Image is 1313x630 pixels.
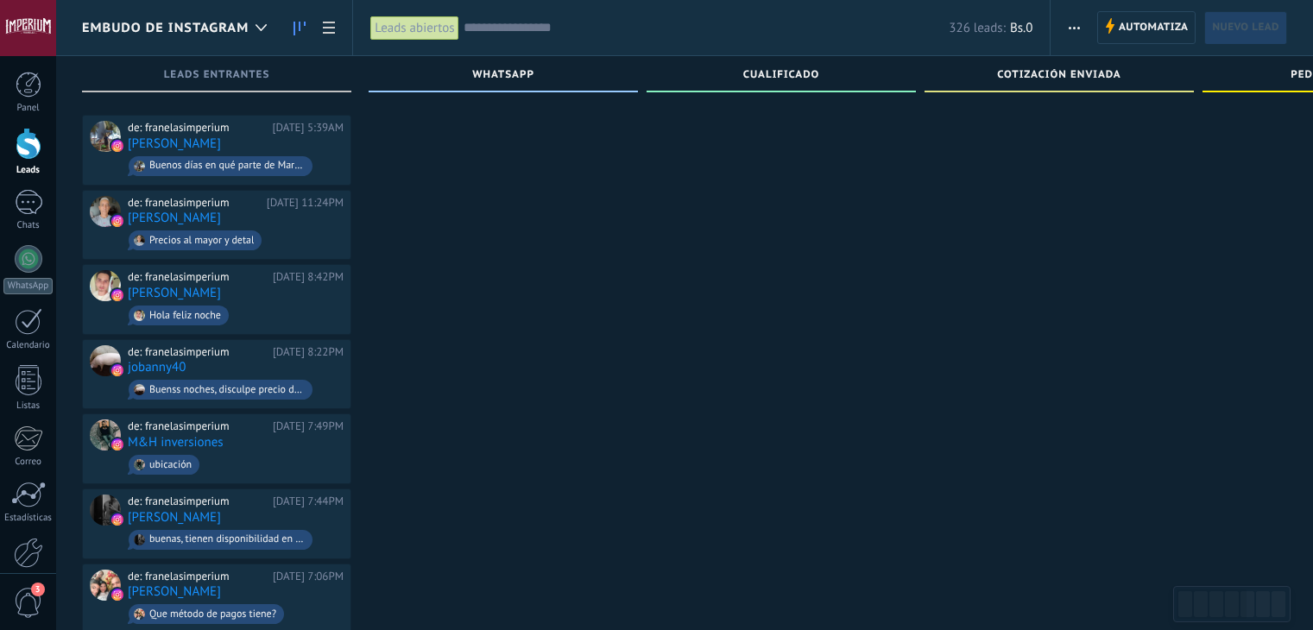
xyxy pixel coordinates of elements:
[128,584,221,599] a: [PERSON_NAME]
[164,69,270,81] span: Leads Entrantes
[111,215,123,227] img: instagram.svg
[82,20,249,36] span: Embudo de Instagram
[472,69,534,81] span: WHATSAPP
[3,103,54,114] div: Panel
[3,165,54,176] div: Leads
[90,270,121,301] div: William Guillermo Sánchez
[128,286,221,300] a: [PERSON_NAME]
[111,289,123,301] img: instagram.svg
[91,69,343,84] div: Leads Entrantes
[997,69,1121,81] span: Cotización enviada
[149,384,305,396] div: Buenss noches, disculpe precio de las franelas
[3,457,54,468] div: Correo
[128,196,261,210] div: de: franelasimperium
[3,340,54,351] div: Calendario
[273,419,344,433] div: [DATE] 7:49PM
[273,495,344,508] div: [DATE] 7:44PM
[128,270,267,284] div: de: franelasimperium
[90,570,121,601] div: luisana Rodriguez de Colina
[90,419,121,450] div: M&H inversiones
[128,121,267,135] div: de: franelasimperium
[1119,12,1189,43] span: Automatiza
[273,121,344,135] div: [DATE] 5:39AM
[111,438,123,450] img: instagram.svg
[111,364,123,376] img: instagram.svg
[1097,11,1196,44] a: Automatiza
[128,136,221,151] a: [PERSON_NAME]
[273,270,344,284] div: [DATE] 8:42PM
[149,160,305,172] div: Buenos días en qué parte de Maracay están por favor y precios al menor y mayor de las franelas
[128,495,267,508] div: de: franelasimperium
[933,69,1185,84] div: Cotización enviada
[1204,11,1287,44] a: Nuevo lead
[273,570,344,583] div: [DATE] 7:06PM
[149,608,276,621] div: Que método de pagos tiene?
[31,583,45,596] span: 3
[111,140,123,152] img: instagram.svg
[377,69,629,84] div: WHATSAPP
[3,220,54,231] div: Chats
[149,533,305,545] div: buenas, tienen disponibilidad en talla M?
[128,435,224,450] a: M&H inversiones
[267,196,344,210] div: [DATE] 11:24PM
[90,345,121,376] div: jobanny40
[273,345,344,359] div: [DATE] 8:22PM
[1010,20,1032,36] span: Bs.0
[1212,12,1279,43] span: Nuevo lead
[90,495,121,526] div: Elian Márquez
[149,459,192,471] div: ubicación
[111,589,123,601] img: instagram.svg
[3,513,54,524] div: Estadísticas
[3,400,54,412] div: Listas
[128,510,221,525] a: [PERSON_NAME]
[128,570,267,583] div: de: franelasimperium
[111,513,123,526] img: instagram.svg
[128,419,267,433] div: de: franelasimperium
[655,69,907,84] div: Cualificado
[128,211,221,225] a: [PERSON_NAME]
[949,20,1006,36] span: 326 leads:
[743,69,820,81] span: Cualificado
[128,360,186,375] a: jobanny40
[370,16,458,41] div: Leads abiertos
[90,196,121,227] div: Omar Ronny
[128,345,267,359] div: de: franelasimperium
[90,121,121,152] div: Emilio Jose Zarraga
[149,310,221,322] div: Hola feliz noche
[149,235,254,247] div: Precios al mayor y detal
[3,278,53,294] div: WhatsApp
